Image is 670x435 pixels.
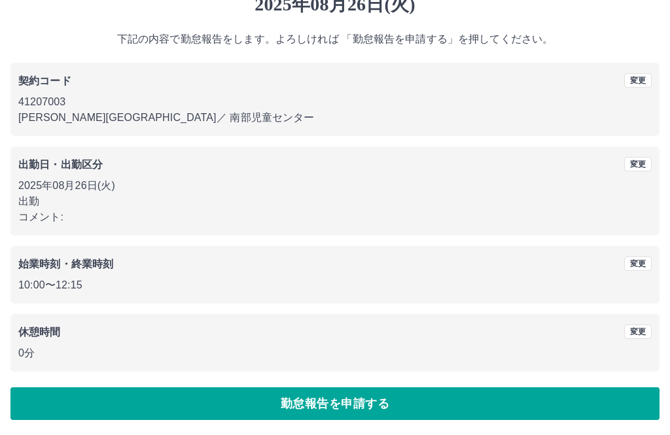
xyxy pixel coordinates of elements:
[18,94,652,110] p: 41207003
[18,326,61,338] b: 休憩時間
[10,387,660,420] button: 勤怠報告を申請する
[18,345,652,361] p: 0分
[18,258,113,270] b: 始業時刻・終業時刻
[18,209,652,225] p: コメント:
[624,157,652,171] button: 変更
[18,159,103,170] b: 出勤日・出勤区分
[18,110,652,126] p: [PERSON_NAME][GEOGRAPHIC_DATA] ／ 南部児童センター
[624,73,652,88] button: 変更
[18,277,652,293] p: 10:00 〜 12:15
[10,31,660,47] p: 下記の内容で勤怠報告をします。よろしければ 「勤怠報告を申請する」を押してください。
[624,256,652,271] button: 変更
[18,194,652,209] p: 出勤
[624,324,652,339] button: 変更
[18,178,652,194] p: 2025年08月26日(火)
[18,75,71,86] b: 契約コード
